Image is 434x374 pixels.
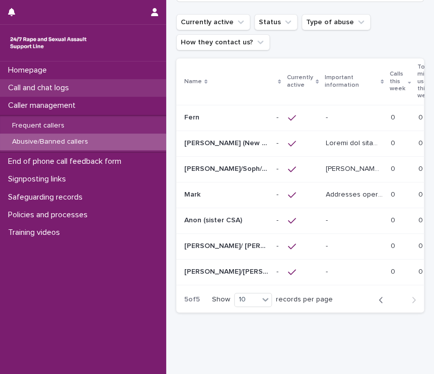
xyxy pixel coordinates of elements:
p: 0 [418,266,424,276]
p: Training videos [4,228,68,237]
p: Call and chat logs [4,83,77,93]
p: - [326,266,330,276]
p: Name [184,76,202,87]
p: Alice/Soph/Alexis/Danni/Scarlet/Katy - Banned/Webchatter [184,163,270,173]
p: 0 [391,111,397,122]
p: 0 [418,111,424,122]
p: Policies and processes [4,210,96,220]
p: - [326,240,330,251]
p: Anon (sister CSA) [184,214,244,225]
p: Signposting links [4,174,74,184]
p: Frequent callers [4,121,73,130]
p: - [276,214,280,225]
p: 5 of 5 [176,287,208,312]
p: Homepage [4,66,55,75]
p: - [276,266,280,276]
p: Total mins used this week [417,61,432,102]
p: 0 [418,240,424,251]
p: Important information [325,72,378,91]
button: Type of abuse [302,14,371,30]
p: 0 [391,189,397,199]
button: Back [371,295,397,304]
p: - [276,163,280,173]
p: Addresses operator as “miss” “babe” “darling” “my love”. Often puts “xx” at the end of messages. ... [326,189,385,199]
p: - [276,240,280,251]
p: records per page [276,295,333,304]
button: How they contact us? [176,34,270,50]
div: 10 [235,294,259,305]
p: 0 [391,240,397,251]
p: 0 [391,137,397,148]
p: 0 [391,214,397,225]
p: [PERSON_NAME] (New caller) [184,137,270,148]
p: Currently active [287,72,313,91]
p: Safeguarding records [4,193,91,202]
p: Reason for profile Support them to adhere to our 2 chats per week policy, they appear to be calli... [326,137,385,148]
p: 0 [418,163,424,173]
p: Caller management [4,101,84,110]
p: End of phone call feedback form [4,157,129,166]
p: - [276,189,280,199]
p: Alice was raped by their partner last year and they're currently facing ongoing domestic abuse fr... [326,163,385,173]
p: Abusive/Banned callers [4,138,96,146]
p: Fern [184,111,201,122]
p: 0 [418,137,424,148]
p: Show [212,295,230,304]
p: - [276,137,280,148]
p: 0 [418,189,424,199]
p: Calls this week [390,69,405,94]
p: 0 [391,163,397,173]
p: 0 [418,214,424,225]
p: [PERSON_NAME]/[PERSON_NAME]/[PERSON_NAME] [184,266,270,276]
p: [PERSON_NAME]/ [PERSON_NAME]/ [PERSON_NAME]/ [PERSON_NAME] [184,240,270,251]
p: - [326,214,330,225]
p: - [326,111,330,122]
button: Status [254,14,298,30]
p: 0 [391,266,397,276]
button: Next [397,295,424,304]
button: Currently active [176,14,250,30]
p: Mark [184,189,202,199]
img: rhQMoQhaT3yELyF149Cw [8,33,89,53]
p: - [276,111,280,122]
